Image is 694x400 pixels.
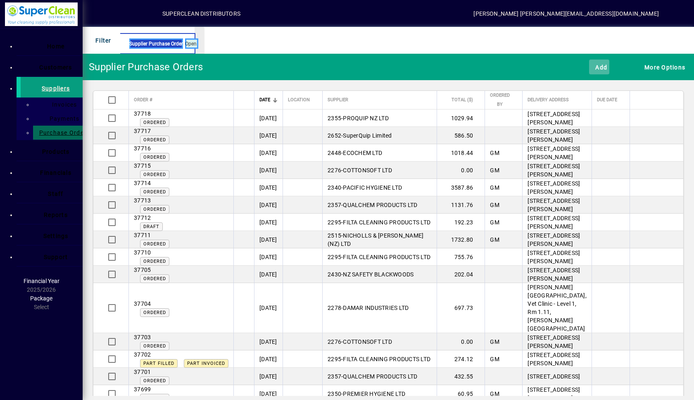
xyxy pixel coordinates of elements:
[437,248,485,266] td: 755.76
[328,167,341,174] span: 2276
[490,219,499,226] span: GM
[328,305,341,311] span: 2278
[343,115,389,121] span: PROQUIP NZ LTD
[343,254,430,260] span: FILTA CLEANING PRODUCTS LTD
[660,126,673,139] button: More options
[490,91,510,109] span: Ordered By
[437,350,485,368] td: 274.12
[288,273,317,276] span: Superclean Distributors
[597,95,625,105] div: Due Date
[490,167,499,174] span: GM
[21,182,83,203] a: Staff
[288,151,317,155] span: Superclean Distributors
[343,184,402,191] span: PACIFIC HYGIENE LTD
[134,232,151,238] span: 37711
[134,197,151,204] span: 37713
[162,7,240,20] div: SUPERCLEAN DISTRIBUTORS
[328,356,341,362] span: 2295
[185,38,198,49] mat-chip: Completion Status: Open
[21,140,83,161] a: Products
[109,6,136,21] button: Add
[660,247,673,260] button: More options
[288,95,310,105] span: Location
[37,112,83,126] a: Payments
[134,386,151,393] span: 37699
[254,231,283,248] td: [DATE]
[437,283,485,333] td: 697.73
[254,350,283,368] td: [DATE]
[343,356,430,362] span: FILTA CLEANING PRODUCTS LTD
[328,95,348,105] span: Supplier
[343,338,392,345] span: COTTONSOFT LTD
[143,137,166,143] span: Ordered
[328,232,341,239] span: 2515
[328,184,341,191] span: 2340
[322,196,437,214] td: -
[328,202,341,208] span: 2357
[328,150,341,156] span: 2448
[44,254,68,260] span: Support
[522,248,592,266] td: [STREET_ADDRESS][PERSON_NAME]
[437,368,485,385] td: 432.55
[328,132,341,139] span: 2652
[143,241,166,247] span: Ordered
[134,145,151,152] span: 37716
[134,300,151,307] span: 37704
[134,267,151,273] span: 37705
[322,162,437,179] td: -
[437,214,485,231] td: 192.23
[452,95,473,105] span: Total ($)
[343,150,382,156] span: ECOCHEM LTD
[42,85,70,92] span: Suppliers
[638,212,651,226] button: Edit
[143,155,166,160] span: Ordered
[288,357,317,361] span: Superclean Distributors
[328,254,341,260] span: 2295
[134,128,151,134] span: 37717
[437,231,485,248] td: 1732.80
[660,195,673,208] button: More options
[254,214,283,231] td: [DATE]
[136,6,162,21] button: Profile
[134,110,151,117] span: 37718
[660,160,673,174] button: More options
[143,224,159,229] span: Draft
[134,351,151,358] span: 37702
[24,278,59,284] span: Financial Year
[660,178,673,191] button: More options
[343,390,405,397] span: PREMIER HYGIENE LTD
[143,189,166,195] span: Ordered
[288,186,317,189] span: Superclean Distributors
[667,2,684,29] a: Knowledge Base
[288,134,317,137] span: Superclean Distributors
[322,179,437,196] td: -
[134,249,151,256] span: 37710
[44,212,68,218] span: Reports
[437,127,485,144] td: 586.50
[254,368,283,385] td: [DATE]
[143,343,166,349] span: Ordered
[185,41,197,47] span: Open
[638,126,651,139] button: Edit
[638,60,687,74] button: More Options
[437,333,485,350] td: 0.00
[37,126,83,140] a: Purchase Orders
[490,390,499,397] span: GM
[328,338,341,345] span: 2276
[343,132,392,139] span: SuperQuip Limited
[322,266,437,283] td: -
[288,95,317,105] div: Location
[254,127,283,144] td: [DATE]
[288,169,317,172] span: Superclean Distributors
[490,338,499,345] span: GM
[322,368,437,385] td: -
[328,390,341,397] span: 2350
[322,248,437,266] td: -
[322,214,437,231] td: -
[288,203,317,207] span: Superclean Distributors
[254,266,283,283] td: [DATE]
[254,333,283,350] td: [DATE]
[437,144,485,162] td: 1018.44
[473,7,659,20] div: [PERSON_NAME] [PERSON_NAME][EMAIL_ADDRESS][DOMAIN_NAME]
[638,108,651,121] button: Edit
